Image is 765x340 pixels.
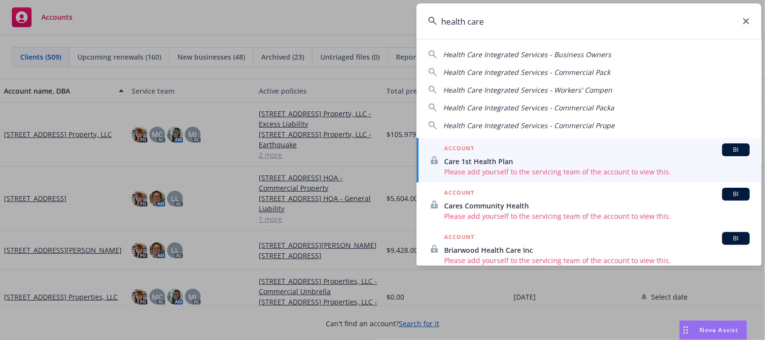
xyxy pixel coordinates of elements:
[443,68,610,77] span: Health Care Integrated Services - Commercial Pack
[444,201,750,211] span: Cares Community Health
[417,227,762,271] a: ACCOUNTBIBriarwood Health Care IncPlease add yourself to the servicing team of the account to vie...
[700,326,739,334] span: Nova Assist
[726,145,746,154] span: BI
[444,255,750,266] span: Please add yourself to the servicing team of the account to view this.
[444,143,474,155] h5: ACCOUNT
[417,182,762,227] a: ACCOUNTBICares Community HealthPlease add yourself to the servicing team of the account to view t...
[443,85,612,95] span: Health Care Integrated Services - Workers' Compen
[680,321,692,340] div: Drag to move
[444,167,750,177] span: Please add yourself to the servicing team of the account to view this.
[443,103,614,112] span: Health Care Integrated Services - Commercial Packa
[444,188,474,200] h5: ACCOUNT
[444,211,750,221] span: Please add yourself to the servicing team of the account to view this.
[417,138,762,182] a: ACCOUNTBICare 1st Health PlanPlease add yourself to the servicing team of the account to view this.
[444,156,750,167] span: Care 1st Health Plan
[726,190,746,199] span: BI
[443,121,615,130] span: Health Care Integrated Services - Commercial Prope
[726,234,746,243] span: BI
[443,50,611,59] span: Health Care Integrated Services - Business Owners
[444,245,750,255] span: Briarwood Health Care Inc
[444,232,474,244] h5: ACCOUNT
[679,320,747,340] button: Nova Assist
[417,3,762,39] input: Search...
